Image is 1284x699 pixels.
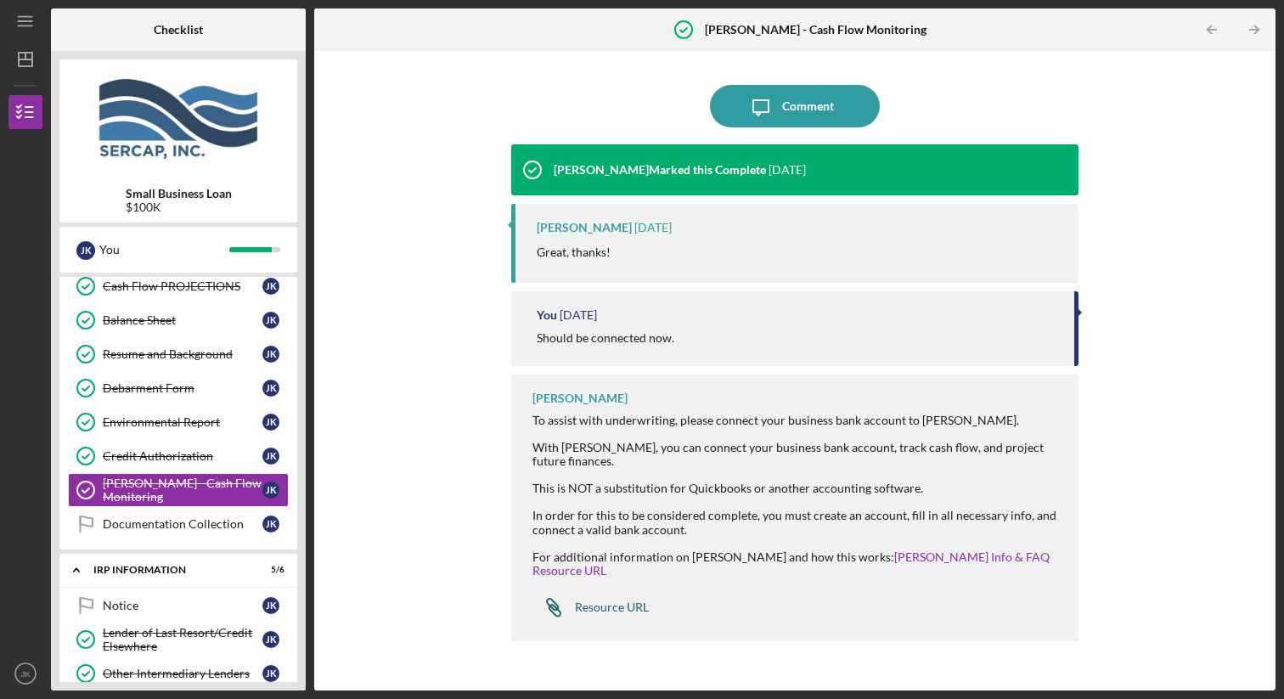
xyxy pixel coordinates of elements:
[537,221,632,234] div: [PERSON_NAME]
[68,371,289,405] a: Debarment FormJK
[68,303,289,337] a: Balance SheetJK
[68,473,289,507] a: [PERSON_NAME] - Cash Flow MonitoringJK
[103,626,262,653] div: Lender of Last Resort/Credit Elsewhere
[537,331,674,345] div: Should be connected now.
[76,241,95,260] div: J K
[262,414,279,431] div: J K
[262,665,279,682] div: J K
[103,279,262,293] div: Cash Flow PROJECTIONS
[262,346,279,363] div: J K
[554,163,766,177] div: [PERSON_NAME] Marked this Complete
[532,392,628,405] div: [PERSON_NAME]
[126,200,232,214] div: $100K
[99,235,229,264] div: You
[262,516,279,533] div: J K
[532,590,649,624] a: Resource URL
[560,308,597,322] time: 2025-08-18 13:00
[20,669,31,679] text: JK
[532,414,1061,427] div: To assist with underwriting, please connect your business bank account to [PERSON_NAME].
[103,667,262,680] div: Other Intermediary Lenders
[103,599,262,612] div: Notice
[262,380,279,397] div: J K
[537,243,611,262] p: Great, thanks!
[68,589,289,623] a: NoticeJK
[8,657,42,691] button: JK
[68,337,289,371] a: Resume and BackgroundJK
[103,415,262,429] div: Environmental Report
[705,23,926,37] b: [PERSON_NAME] - Cash Flow Monitoring
[262,482,279,499] div: J K
[126,187,232,200] b: Small Business Loan
[103,381,262,395] div: Debarment Form
[154,23,203,37] b: Checklist
[68,623,289,657] a: Lender of Last Resort/Credit ElsewhereJK
[103,517,262,531] div: Documentation Collection
[894,550,1050,564] a: [PERSON_NAME] Info & FAQ
[575,600,649,614] div: Resource URL
[93,565,242,575] div: IRP Information
[68,405,289,439] a: Environmental ReportJK
[782,85,834,127] div: Comment
[634,221,672,234] time: 2025-08-18 13:40
[262,278,279,295] div: J K
[262,631,279,648] div: J K
[710,85,880,127] button: Comment
[532,441,1061,468] div: With [PERSON_NAME], you can connect your business bank account, track cash flow, and project futu...
[68,439,289,473] a: Credit AuthorizationJK
[254,565,284,575] div: 5 / 6
[537,308,557,322] div: You
[59,68,297,170] img: Product logo
[68,269,289,303] a: Cash Flow PROJECTIONSJK
[103,449,262,463] div: Credit Authorization
[103,313,262,327] div: Balance Sheet
[532,509,1061,536] div: In order for this to be considered complete, you must create an account, fill in all necessary in...
[532,550,1061,564] div: For additional information on [PERSON_NAME] and how this works:
[262,597,279,614] div: J K
[532,482,1061,495] div: This is NOT a substitution for Quickbooks or another accounting software.
[103,347,262,361] div: Resume and Background
[68,657,289,691] a: Other Intermediary LendersJK
[68,507,289,541] a: Documentation CollectionJK
[532,564,1061,578] a: Resource URL
[262,312,279,329] div: J K
[262,448,279,465] div: J K
[103,476,262,504] div: [PERSON_NAME] - Cash Flow Monitoring
[769,163,806,177] time: 2025-08-18 13:40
